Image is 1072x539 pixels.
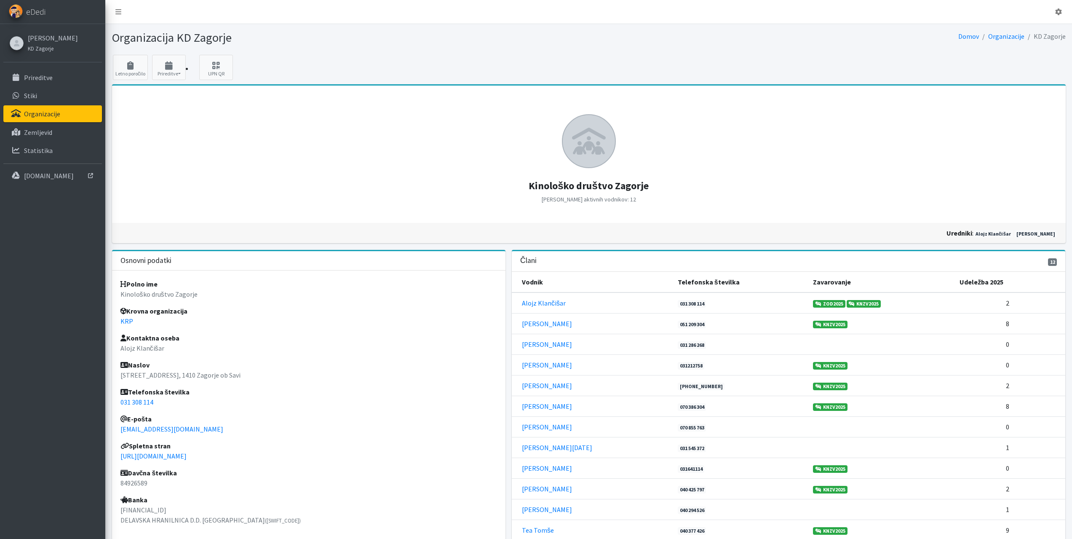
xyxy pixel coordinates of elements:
a: KNZV2025 [813,403,847,411]
a: 040 425 797 [678,486,706,493]
h3: Člani [520,256,537,265]
strong: Spletna stran [120,442,171,450]
a: [PERSON_NAME] [522,361,572,369]
h3: Osnovni podatki [120,256,171,265]
a: Tea Tomše [522,526,554,534]
p: [FINANCIAL_ID] DELAVSKA HRANILNICA D.D. [GEOGRAPHIC_DATA] [120,505,497,525]
a: [PERSON_NAME] [522,402,572,410]
a: 031 545 372 [678,445,706,452]
a: 031 308 114 [678,300,706,308]
td: 0 [954,416,1065,437]
p: 84926589 [120,478,497,488]
li: KD Zagorje [1024,30,1066,43]
p: [DOMAIN_NAME] [24,172,74,180]
a: 070 386 304 [678,403,706,411]
a: KRP [120,317,133,325]
strong: Krovna organizacija [120,307,187,315]
a: KNZV2025 [813,321,847,328]
a: 031 308 114 [120,398,153,406]
strong: Davčna številka [120,469,177,477]
td: 0 [954,458,1065,478]
a: 031641114 [678,465,705,473]
th: Telefonska številka [673,272,808,292]
a: [PERSON_NAME] [522,319,572,328]
a: [PERSON_NAME] [522,340,572,349]
a: [PERSON_NAME] [522,381,572,390]
a: [PERSON_NAME] [522,505,572,514]
strong: uredniki [946,229,972,237]
strong: Banka [120,496,147,504]
a: ZOD2025 [813,300,845,308]
a: 070 855 763 [678,424,706,432]
a: KNZV2025 [847,300,881,308]
a: Alojz Klančišar [522,299,566,307]
strong: Kinološko društvo Zagorje [529,179,649,192]
button: Prireditve [152,55,186,80]
p: Kinološko društvo Zagorje [120,289,497,299]
a: KNZV2025 [813,527,847,535]
td: 1 [954,499,1065,520]
p: Prireditve [24,73,53,82]
p: Alojz Klančišar [120,343,497,353]
a: [PERSON_NAME] [522,485,572,493]
a: KNZV2025 [813,383,847,390]
strong: Kontaktna oseba [120,334,179,342]
a: 031 286 268 [678,341,706,349]
small: KD Zagorje [28,45,53,52]
p: Organizacije [24,110,60,118]
a: 031212758 [678,362,705,370]
a: [PHONE_NUMBER] [678,383,725,390]
a: Prireditve [3,69,102,86]
a: 040 377 426 [678,527,706,535]
span: eDedi [26,5,45,18]
span: 12 [1048,258,1057,266]
strong: Polno ime [120,280,158,288]
th: Vodnik [512,272,673,292]
a: [PERSON_NAME] [1014,230,1057,238]
a: Zemljevid [3,124,102,141]
td: 8 [954,396,1065,416]
td: 8 [954,313,1065,334]
p: Stiki [24,91,37,100]
strong: E-pošta [120,415,152,423]
a: Statistika [3,142,102,159]
a: KD Zagorje [28,43,78,53]
a: Alojz Klančišar [973,230,1013,238]
td: 0 [954,334,1065,354]
a: UPN QR [199,55,233,80]
td: 2 [954,478,1065,499]
td: 0 [954,354,1065,375]
a: [PERSON_NAME] [522,464,572,472]
a: KNZV2025 [813,362,847,370]
a: [PERSON_NAME] [28,33,78,43]
strong: Telefonska številka [120,388,190,396]
p: Statistika [24,146,53,155]
small: [PERSON_NAME] aktivnih vodnikov: 12 [542,196,636,203]
a: [EMAIL_ADDRESS][DOMAIN_NAME] [120,425,223,433]
a: [DOMAIN_NAME] [3,167,102,184]
th: Zavarovanje [808,272,954,292]
a: Organizacije [3,105,102,122]
td: 2 [954,292,1065,314]
a: Letno poročilo [113,55,148,80]
a: Stiki [3,87,102,104]
a: Organizacije [988,32,1024,40]
td: 1 [954,437,1065,458]
a: 040 294 526 [678,507,706,514]
div: : [589,228,1061,238]
h1: Organizacija KD Zagorje [112,30,586,45]
th: Udeležba 2025 [954,272,1065,292]
a: [PERSON_NAME][DATE] [522,443,592,452]
a: [PERSON_NAME] [522,423,572,431]
a: [URL][DOMAIN_NAME] [120,452,187,460]
a: Domov [958,32,979,40]
img: eDedi [9,4,23,18]
strong: Naslov [120,361,150,369]
p: [STREET_ADDRESS], 1410 Zagorje ob Savi [120,370,497,380]
a: 051 209 304 [678,321,706,328]
small: ([SWIFT_CODE]) [265,517,301,524]
p: Zemljevid [24,128,52,137]
a: KNZV2025 [813,465,847,473]
a: KNZV2025 [813,486,847,493]
td: 2 [954,375,1065,396]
